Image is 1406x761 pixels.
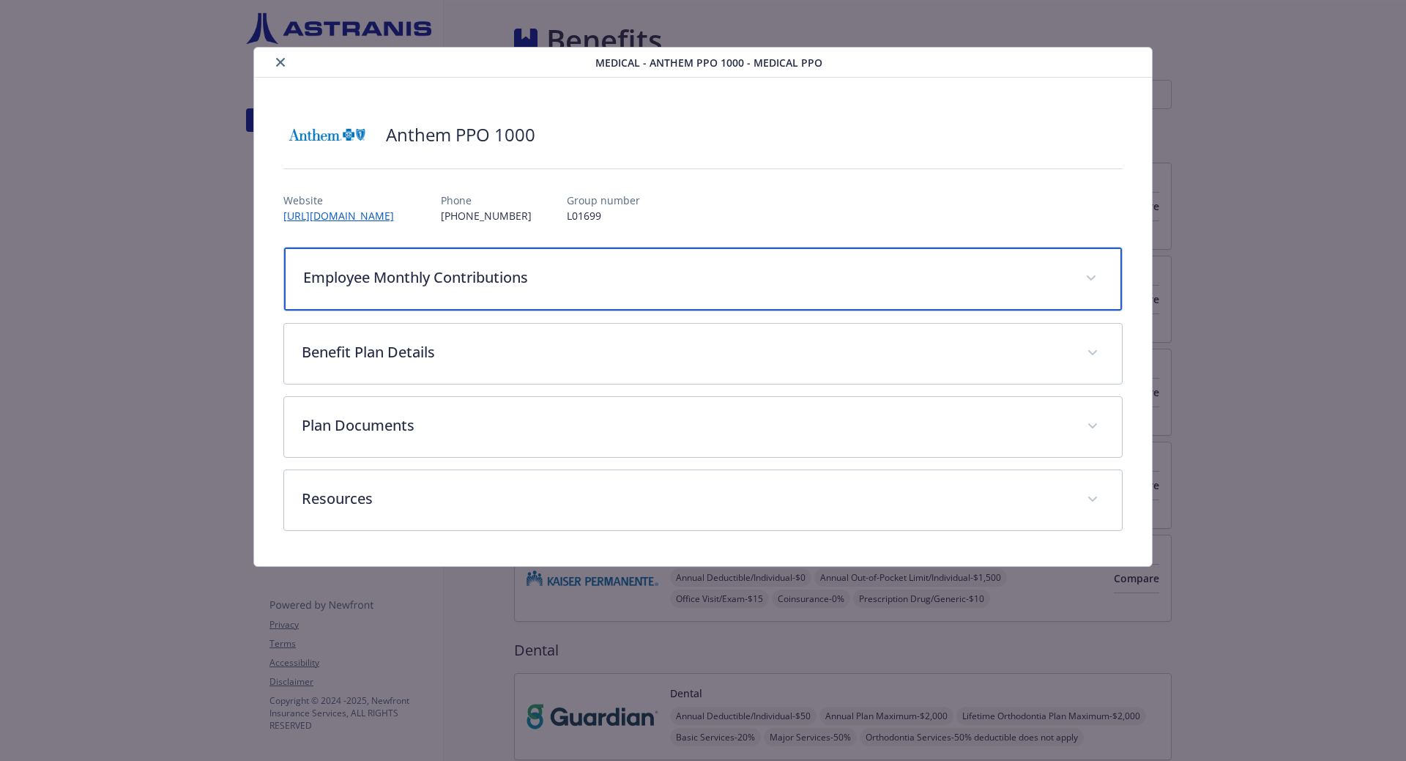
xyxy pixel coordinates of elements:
[284,324,1123,384] div: Benefit Plan Details
[302,341,1070,363] p: Benefit Plan Details
[386,122,535,147] h2: Anthem PPO 1000
[141,47,1265,567] div: details for plan Medical - Anthem PPO 1000 - Medical PPO
[272,53,289,71] button: close
[302,415,1070,437] p: Plan Documents
[283,113,371,157] img: Anthem Blue Cross
[441,208,532,223] p: [PHONE_NUMBER]
[595,55,822,70] span: Medical - Anthem PPO 1000 - Medical PPO
[302,488,1070,510] p: Resources
[283,209,406,223] a: [URL][DOMAIN_NAME]
[284,397,1123,457] div: Plan Documents
[284,470,1123,530] div: Resources
[284,248,1123,311] div: Employee Monthly Contributions
[567,208,640,223] p: L01699
[303,267,1068,289] p: Employee Monthly Contributions
[283,193,406,208] p: Website
[567,193,640,208] p: Group number
[441,193,532,208] p: Phone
